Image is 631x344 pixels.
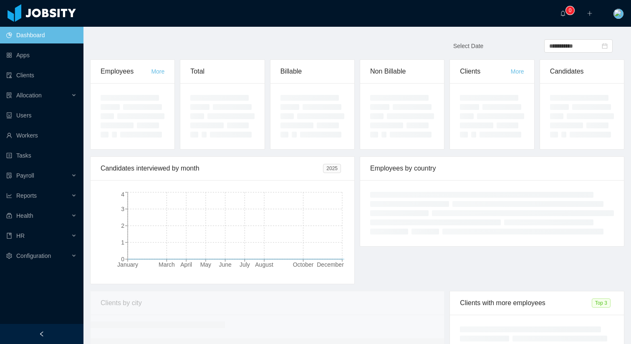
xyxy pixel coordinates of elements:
[560,10,566,16] i: icon: bell
[6,127,77,144] a: icon: userWorkers
[460,60,510,83] div: Clients
[240,261,250,268] tspan: July
[6,173,12,178] i: icon: file-protect
[16,232,25,239] span: HR
[613,9,623,19] img: c3015e21-c54e-479a-ae8b-3e990d3f8e05_65fc739abb2c9.png
[101,157,323,180] div: Candidates interviewed by month
[16,212,33,219] span: Health
[6,233,12,239] i: icon: book
[16,172,34,179] span: Payroll
[6,147,77,164] a: icon: profileTasks
[6,27,77,43] a: icon: pie-chartDashboard
[159,261,175,268] tspan: March
[121,239,124,246] tspan: 1
[587,10,593,16] i: icon: plus
[6,193,12,199] i: icon: line-chart
[121,256,124,262] tspan: 0
[16,92,42,99] span: Allocation
[6,213,12,219] i: icon: medicine-box
[602,43,608,49] i: icon: calendar
[293,261,314,268] tspan: October
[6,67,77,84] a: icon: auditClients
[255,261,273,268] tspan: August
[6,107,77,124] a: icon: robotUsers
[6,253,12,259] i: icon: setting
[121,206,124,212] tspan: 3
[323,164,341,173] span: 2025
[200,261,211,268] tspan: May
[151,68,164,75] a: More
[121,191,124,198] tspan: 4
[16,252,51,259] span: Configuration
[592,298,611,308] span: Top 3
[16,192,37,199] span: Reports
[280,60,344,83] div: Billable
[370,60,434,83] div: Non Billable
[460,291,591,315] div: Clients with more employees
[317,261,344,268] tspan: December
[550,60,614,83] div: Candidates
[180,261,192,268] tspan: April
[219,261,232,268] tspan: June
[511,68,524,75] a: More
[121,222,124,229] tspan: 2
[117,261,138,268] tspan: January
[566,6,574,15] sup: 0
[101,60,151,83] div: Employees
[453,43,483,49] span: Select Date
[6,47,77,64] a: icon: appstoreApps
[6,92,12,98] i: icon: solution
[370,157,614,180] div: Employees by country
[190,60,254,83] div: Total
